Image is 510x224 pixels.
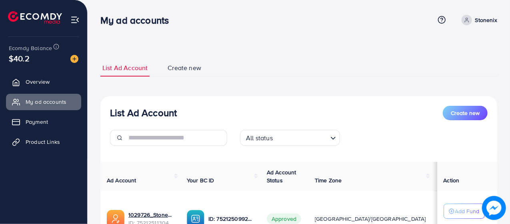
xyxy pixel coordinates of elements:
a: Payment [6,114,81,130]
span: Product Links [26,138,60,146]
a: 1029726_Stonenix_1751178148116 [128,211,174,219]
span: Ad Account [107,176,136,184]
span: Your BC ID [187,176,214,184]
span: Time Zone [315,176,342,184]
a: Overview [6,74,81,90]
button: Create new [443,106,488,120]
img: logo [8,11,62,24]
p: Stonenix [475,15,497,25]
a: Product Links [6,134,81,150]
div: Search for option [240,130,340,146]
span: [GEOGRAPHIC_DATA]/[GEOGRAPHIC_DATA] [315,215,426,223]
h3: List Ad Account [110,107,177,119]
p: Add Fund [455,206,480,216]
span: Overview [26,78,50,86]
span: Create new [451,109,480,117]
span: All status [244,132,274,144]
span: $40.2 [9,52,30,64]
h3: My ad accounts [100,14,175,26]
span: Action [444,176,460,184]
img: image [70,55,78,63]
span: Ecomdy Balance [9,44,52,52]
a: Stonenix [458,15,497,25]
input: Search for option [275,131,327,144]
span: Ad Account Status [267,168,296,184]
span: Approved [267,214,301,224]
span: Payment [26,118,48,126]
span: Create new [168,63,201,73]
img: image [482,196,506,220]
button: Add Fund [444,204,485,219]
span: My ad accounts [26,98,66,106]
img: menu [70,15,80,24]
span: List Ad Account [102,63,148,73]
a: My ad accounts [6,94,81,110]
p: ID: 7521250992713793543 [208,214,254,224]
